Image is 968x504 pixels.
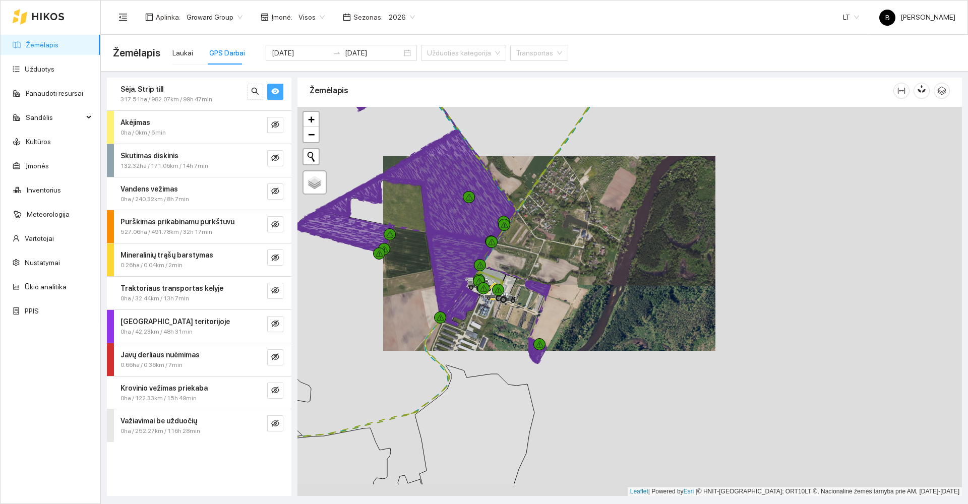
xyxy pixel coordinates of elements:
[120,294,189,303] span: 0ha / 32.44km / 13h 7min
[267,283,283,299] button: eye-invisible
[120,152,178,160] strong: Skutimas diskinis
[308,113,315,125] span: +
[120,384,208,392] strong: Krovinio vežimas priekaba
[251,87,259,97] span: search
[267,117,283,133] button: eye-invisible
[267,84,283,100] button: eye
[271,12,292,23] span: Įmonė :
[107,409,291,442] div: Važiavimai be užduočių0ha / 252.27km / 116h 28mineye-invisible
[267,383,283,399] button: eye-invisible
[107,277,291,309] div: Traktoriaus transportas kelyje0ha / 32.44km / 13h 7mineye-invisible
[172,47,193,58] div: Laukai
[684,488,694,495] a: Esri
[308,128,315,141] span: −
[120,360,183,370] span: 0.66ha / 0.36km / 7min
[271,154,279,163] span: eye-invisible
[304,112,319,127] a: Zoom in
[271,87,279,97] span: eye
[120,417,197,425] strong: Važiavimai be užduočių
[26,138,51,146] a: Kultūros
[120,351,200,359] strong: Javų derliaus nuėmimas
[304,149,319,164] button: Initiate a new search
[187,10,243,25] span: Groward Group
[271,120,279,130] span: eye-invisible
[25,259,60,267] a: Nustatymai
[113,7,133,27] button: menu-fold
[107,343,291,376] div: Javų derliaus nuėmimas0.66ha / 0.36km / 7mineye-invisible
[271,220,279,230] span: eye-invisible
[27,186,61,194] a: Inventorius
[267,150,283,166] button: eye-invisible
[120,195,189,204] span: 0ha / 240.32km / 8h 7min
[120,85,163,93] strong: Sėja. Strip till
[345,47,402,58] input: Pabaigos data
[271,386,279,396] span: eye-invisible
[304,171,326,194] a: Layers
[885,10,890,26] span: B
[118,13,128,22] span: menu-fold
[271,320,279,329] span: eye-invisible
[145,13,153,21] span: layout
[267,183,283,200] button: eye-invisible
[120,185,178,193] strong: Vandens vežimas
[630,488,648,495] a: Leaflet
[261,13,269,21] span: shop
[247,84,263,100] button: search
[107,243,291,276] div: Mineralinių trąšų barstymas0.26ha / 0.04km / 2mineye-invisible
[107,111,291,144] div: Akėjimas0ha / 0km / 5mineye-invisible
[879,13,955,21] span: [PERSON_NAME]
[267,316,283,332] button: eye-invisible
[26,89,83,97] a: Panaudoti resursai
[843,10,859,25] span: LT
[333,49,341,57] span: swap-right
[120,261,183,270] span: 0.26ha / 0.04km / 2min
[113,45,160,61] span: Žemėlapis
[271,419,279,429] span: eye-invisible
[298,10,325,25] span: Visos
[209,47,245,58] div: GPS Darbai
[107,310,291,343] div: [GEOGRAPHIC_DATA] teritorijoje0ha / 42.23km / 48h 31mineye-invisible
[107,376,291,409] div: Krovinio vežimas priekaba0ha / 122.33km / 15h 49mineye-invisible
[107,177,291,210] div: Vandens vežimas0ha / 240.32km / 8h 7mineye-invisible
[267,249,283,266] button: eye-invisible
[272,47,329,58] input: Pradžios data
[25,234,54,242] a: Vartotojai
[120,161,208,171] span: 132.32ha / 171.06km / 14h 7min
[120,118,150,127] strong: Akėjimas
[389,10,415,25] span: 2026
[271,254,279,263] span: eye-invisible
[107,144,291,177] div: Skutimas diskinis132.32ha / 171.06km / 14h 7mineye-invisible
[353,12,383,23] span: Sezonas :
[107,78,291,110] div: Sėja. Strip till317.51ha / 982.07km / 99h 47minsearcheye
[894,87,909,95] span: column-width
[120,327,193,337] span: 0ha / 42.23km / 48h 31min
[120,318,230,326] strong: [GEOGRAPHIC_DATA] teritorijoje
[120,128,166,138] span: 0ha / 0km / 5min
[120,227,212,237] span: 527.06ha / 491.78km / 32h 17min
[120,218,234,226] strong: Purškimas prikabinamu purkštuvu
[120,394,197,403] span: 0ha / 122.33km / 15h 49min
[27,210,70,218] a: Meteorologija
[26,41,58,49] a: Žemėlapis
[25,283,67,291] a: Ūkio analitika
[120,251,213,259] strong: Mineralinių trąšų barstymas
[107,210,291,243] div: Purškimas prikabinamu purkštuvu527.06ha / 491.78km / 32h 17mineye-invisible
[628,487,962,496] div: | Powered by © HNIT-[GEOGRAPHIC_DATA]; ORT10LT ©, Nacionalinė žemės tarnyba prie AM, [DATE]-[DATE]
[267,349,283,365] button: eye-invisible
[120,426,200,436] span: 0ha / 252.27km / 116h 28min
[26,162,49,170] a: Įmonės
[271,353,279,362] span: eye-invisible
[310,76,893,105] div: Žemėlapis
[267,216,283,232] button: eye-invisible
[267,415,283,431] button: eye-invisible
[271,187,279,197] span: eye-invisible
[343,13,351,21] span: calendar
[333,49,341,57] span: to
[25,307,39,315] a: PPIS
[26,107,83,128] span: Sandėlis
[893,83,910,99] button: column-width
[120,284,223,292] strong: Traktoriaus transportas kelyje
[304,127,319,142] a: Zoom out
[271,286,279,296] span: eye-invisible
[120,95,212,104] span: 317.51ha / 982.07km / 99h 47min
